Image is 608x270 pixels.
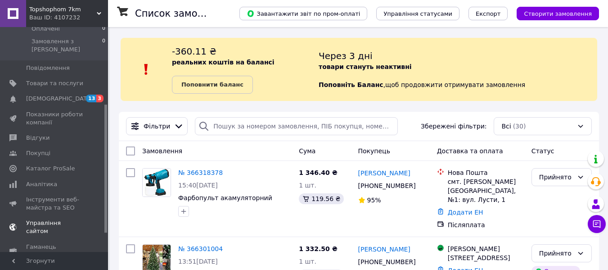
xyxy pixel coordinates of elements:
[195,117,398,135] input: Пошук за номером замовлення, ПІБ покупця, номером телефону, Email, номером накладної
[383,10,452,17] span: Управління статусами
[102,25,105,33] span: 0
[367,197,381,204] span: 95%
[299,258,316,265] span: 1 шт.
[358,147,390,155] span: Покупець
[319,81,383,88] b: Поповніть Баланс
[26,219,83,235] span: Управління сайтом
[299,147,315,155] span: Cума
[539,248,573,258] div: Прийнято
[172,76,253,94] a: Поповнити баланс
[319,45,597,94] div: , щоб продовжити отримувати замовлення
[358,169,410,178] a: [PERSON_NAME]
[26,149,50,157] span: Покупці
[26,110,83,127] span: Показники роботи компанії
[102,37,105,54] span: 0
[32,37,102,54] span: Замовлення з [PERSON_NAME]
[26,165,75,173] span: Каталог ProSale
[32,25,60,33] span: Оплачені
[588,215,606,233] button: Чат з покупцем
[178,194,272,201] a: Фарбопульт акамуляторний
[26,79,83,87] span: Товари та послуги
[181,81,243,88] b: Поповнити баланс
[299,245,338,252] span: 1 332.50 ₴
[358,245,410,254] a: [PERSON_NAME]
[448,253,524,262] div: [STREET_ADDRESS]
[319,63,412,70] b: товари стануть неактивні
[140,63,153,76] img: :exclamation:
[26,134,50,142] span: Відгуки
[356,179,418,192] div: [PHONE_NUMBER]
[517,7,599,20] button: Створити замовлення
[178,258,218,265] span: 13:51[DATE]
[142,147,182,155] span: Замовлення
[26,196,83,212] span: Інструменти веб-майстра та SEO
[448,244,524,253] div: [PERSON_NAME]
[531,147,554,155] span: Статус
[299,169,338,176] span: 1 346.40 ₴
[468,7,508,20] button: Експорт
[178,169,223,176] a: № 366318378
[172,59,275,66] b: реальних коштів на балансі
[26,95,93,103] span: [DEMOGRAPHIC_DATA]
[26,243,83,259] span: Гаманець компанії
[319,50,373,61] span: Через 3 дні
[135,8,226,19] h1: Список замовлень
[142,168,171,197] a: Фото товару
[421,122,486,131] span: Збережені фільтри:
[86,95,96,102] span: 13
[247,9,360,18] span: Завантажити звіт по пром-оплаті
[299,182,316,189] span: 1 шт.
[143,169,171,197] img: Фото товару
[144,122,170,131] span: Фільтри
[513,123,526,130] span: (30)
[239,7,367,20] button: Завантажити звіт по пром-оплаті
[448,209,483,216] a: Додати ЕН
[26,180,57,188] span: Аналітика
[437,147,503,155] span: Доставка та оплата
[172,46,216,57] span: -360.11 ₴
[178,245,223,252] a: № 366301004
[448,177,524,204] div: смт. [PERSON_NAME][GEOGRAPHIC_DATA], №1: вул. Лусти, 1
[178,182,218,189] span: 15:40[DATE]
[29,14,108,22] div: Ваш ID: 4107232
[508,9,599,17] a: Створити замовлення
[501,122,511,131] span: Всі
[356,256,418,268] div: [PHONE_NUMBER]
[26,64,70,72] span: Повідомлення
[524,10,592,17] span: Створити замовлення
[29,5,97,14] span: Topshophom 7km
[539,172,573,182] div: Прийнято
[448,168,524,177] div: Нова Пошта
[299,193,344,204] div: 119.56 ₴
[96,95,104,102] span: 3
[448,220,524,229] div: Післяплата
[476,10,501,17] span: Експорт
[376,7,459,20] button: Управління статусами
